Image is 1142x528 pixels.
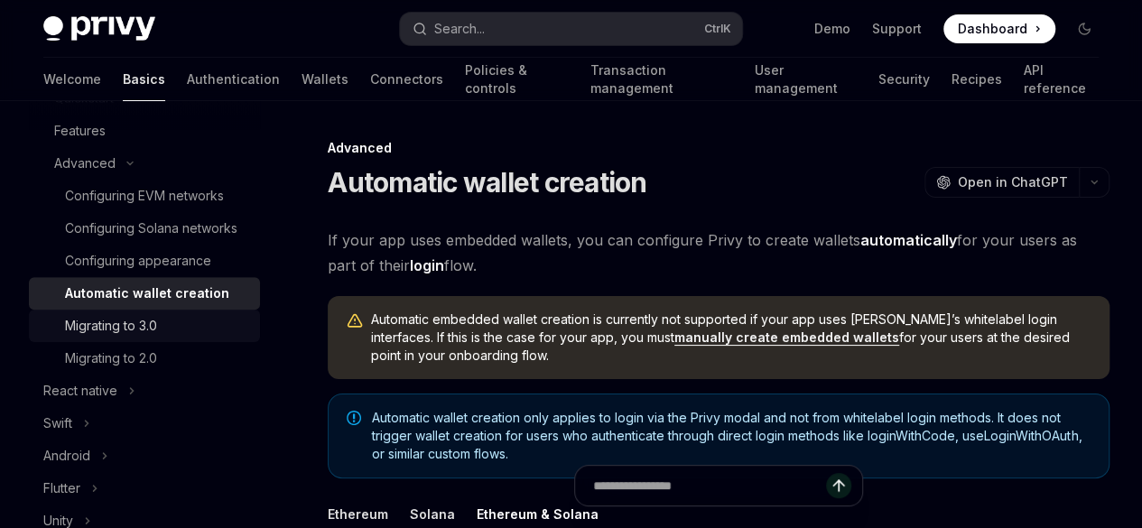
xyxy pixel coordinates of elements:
[674,329,899,346] a: manually create embedded wallets
[29,310,260,342] a: Migrating to 3.0
[187,58,280,101] a: Authentication
[1023,58,1099,101] a: API reference
[872,20,922,38] a: Support
[29,212,260,245] a: Configuring Solana networks
[465,58,568,101] a: Policies & controls
[43,412,72,434] div: Swift
[29,115,260,147] a: Features
[29,245,260,277] a: Configuring appearance
[410,256,444,274] strong: login
[65,218,237,239] div: Configuring Solana networks
[877,58,929,101] a: Security
[54,120,106,142] div: Features
[43,445,90,467] div: Android
[65,283,229,304] div: Automatic wallet creation
[372,409,1091,463] span: Automatic wallet creation only applies to login via the Privy modal and not from whitelabel login...
[43,16,155,42] img: dark logo
[951,58,1001,101] a: Recipes
[370,58,443,101] a: Connectors
[958,173,1068,191] span: Open in ChatGPT
[347,411,361,425] svg: Note
[29,277,260,310] a: Automatic wallet creation
[29,440,260,472] button: Toggle Android section
[958,20,1027,38] span: Dashboard
[328,227,1110,278] span: If your app uses embedded wallets, you can configure Privy to create wallets for your users as pa...
[328,166,646,199] h1: Automatic wallet creation
[43,58,101,101] a: Welcome
[1070,14,1099,43] button: Toggle dark mode
[29,342,260,375] a: Migrating to 2.0
[123,58,165,101] a: Basics
[43,477,80,499] div: Flutter
[29,375,260,407] button: Toggle React native section
[65,315,157,337] div: Migrating to 3.0
[302,58,348,101] a: Wallets
[593,466,826,505] input: Ask a question...
[65,347,157,369] div: Migrating to 2.0
[65,185,224,207] div: Configuring EVM networks
[434,18,485,40] div: Search...
[400,13,742,45] button: Open search
[371,310,1091,365] span: Automatic embedded wallet creation is currently not supported if your app uses [PERSON_NAME]’s wh...
[29,407,260,440] button: Toggle Swift section
[943,14,1055,43] a: Dashboard
[65,250,211,272] div: Configuring appearance
[590,58,732,101] a: Transaction management
[755,58,857,101] a: User management
[704,22,731,36] span: Ctrl K
[814,20,850,38] a: Demo
[29,472,260,505] button: Toggle Flutter section
[346,312,364,330] svg: Warning
[924,167,1079,198] button: Open in ChatGPT
[328,139,1110,157] div: Advanced
[29,180,260,212] a: Configuring EVM networks
[826,473,851,498] button: Send message
[29,147,260,180] button: Toggle Advanced section
[43,380,117,402] div: React native
[54,153,116,174] div: Advanced
[860,231,957,249] strong: automatically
